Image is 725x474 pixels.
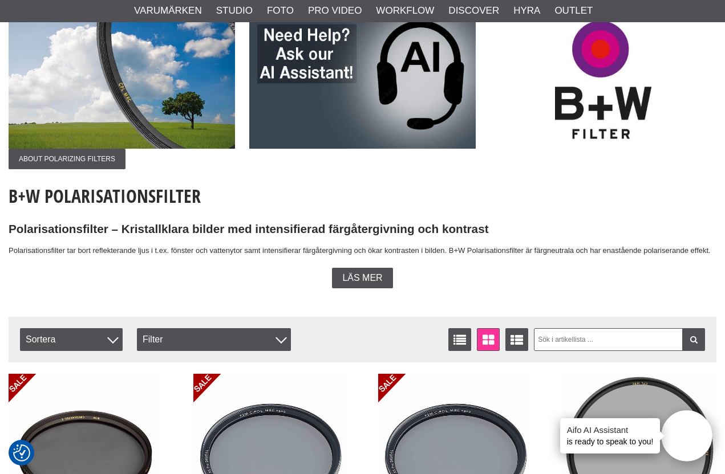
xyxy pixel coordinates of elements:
[490,11,716,149] img: Annons:003 ban-bwf-logga.jpg
[534,328,705,351] input: Sök i artikellista ...
[567,424,654,436] h4: Aifo AI Assistant
[448,3,499,18] a: Discover
[9,11,235,169] a: Annons:001 ban-polfilter-001.jpgAbout Polarizing Filters
[249,11,476,149] img: Annons:009 ban-elin-AIelin-eng.jpg
[9,221,716,238] h2: Polarisationsfilter – Kristallklara bilder med intensifierad färgåtergivning och kontrast
[267,3,294,18] a: Foto
[554,3,593,18] a: Outlet
[13,444,30,461] img: Revisit consent button
[448,328,471,351] a: Listvisning
[9,11,235,149] img: Annons:001 ban-polfilter-001.jpg
[308,3,362,18] a: Pro Video
[682,328,705,351] a: Filtrera
[216,3,253,18] a: Studio
[513,3,540,18] a: Hyra
[9,149,125,169] span: About Polarizing Filters
[505,328,528,351] a: Utökad listvisning
[560,418,661,453] div: is ready to speak to you!
[137,328,291,351] div: Filter
[13,443,30,463] button: Samtyckesinställningar
[134,3,202,18] a: Varumärken
[20,328,123,351] span: Sortera
[342,273,382,283] span: Läs mer
[9,245,716,257] p: Polarisationsfilter tar bort reflekterande ljus i t.ex. fönster och vattenytor samt intensifierar...
[477,328,500,351] a: Fönstervisning
[9,183,716,209] h1: B+W Polarisationsfilter
[376,3,434,18] a: Workflow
